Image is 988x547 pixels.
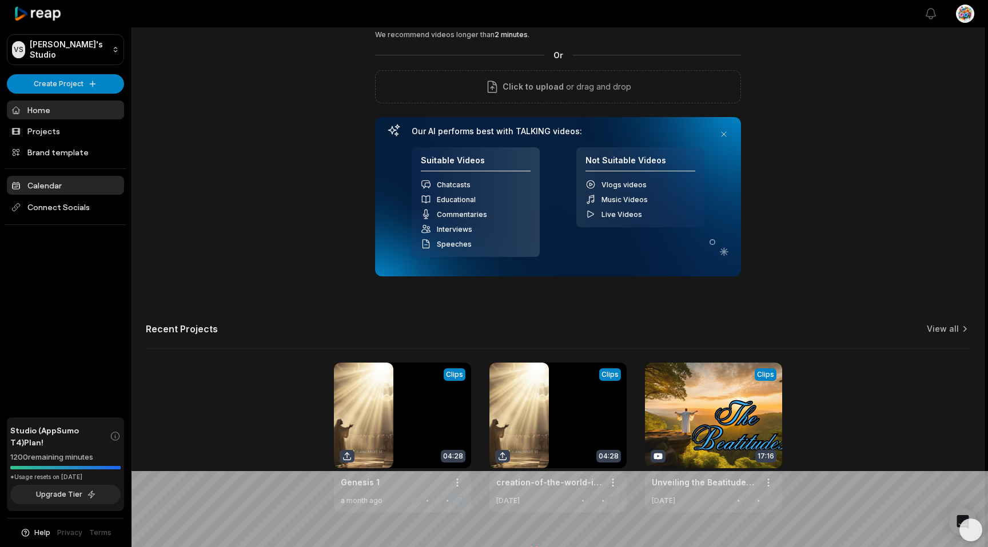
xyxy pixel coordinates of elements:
[412,126,704,136] h3: Our AI performs best with TALKING videos:
[437,180,471,189] span: Chatcasts
[503,80,564,94] span: Click to upload
[12,41,25,58] div: VS
[34,528,50,538] span: Help
[437,225,472,234] span: Interviews
[7,122,124,140] a: Projects
[341,476,380,488] a: Genesis 1
[375,30,741,40] div: We recommend videos longer than .
[7,74,124,94] button: Create Project
[57,528,82,538] a: Privacy
[437,210,487,219] span: Commentaries
[146,323,218,335] h2: Recent Projects
[564,80,631,94] p: or drag and drop
[601,195,648,204] span: Music Videos
[544,49,572,61] span: Or
[421,155,531,172] h4: Suitable Videos
[437,240,472,248] span: Speeches
[10,452,121,463] div: 1200 remaining minutes
[652,476,757,488] a: Unveiling the Beatitudes: A deep dive into [PERSON_NAME] 5:91-12 WEBUS
[437,195,476,204] span: Educational
[10,424,110,448] span: Studio (AppSumo T4) Plan!
[10,485,121,504] button: Upgrade Tier
[89,528,111,538] a: Terms
[949,508,977,536] div: Open Intercom Messenger
[585,155,695,172] h4: Not Suitable Videos
[495,30,528,39] span: 2 minutes
[7,176,124,195] a: Calendar
[601,210,642,219] span: Live Videos
[10,473,121,481] div: *Usage resets on [DATE]
[7,197,124,218] span: Connect Socials
[20,528,50,538] button: Help
[7,100,124,119] a: Home
[30,39,107,60] p: [PERSON_NAME]'s Studio
[7,143,124,162] a: Brand template
[601,180,647,189] span: Vlogs videos
[927,323,959,335] a: View all
[496,476,601,488] a: creation-of-the-world-in-six-days (1)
